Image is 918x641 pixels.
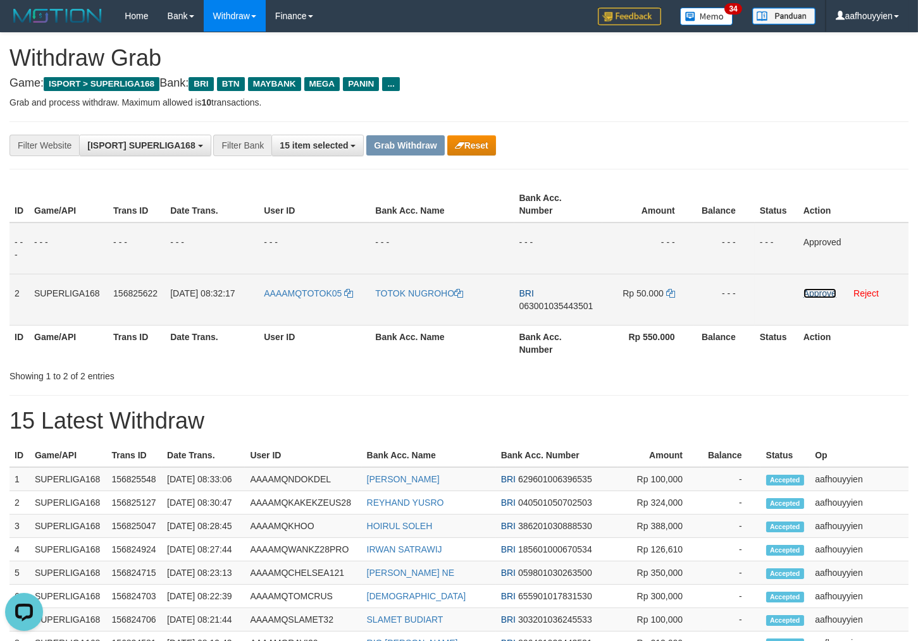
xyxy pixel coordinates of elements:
[245,561,361,585] td: AAAAMQCHELSEA121
[602,325,694,361] th: Rp 550.000
[280,140,348,150] span: 15 item selected
[519,288,534,298] span: BRI
[501,591,516,601] span: BRI
[501,614,516,625] span: BRI
[9,135,79,156] div: Filter Website
[106,561,162,585] td: 156824715
[752,8,816,25] img: panduan.png
[162,561,245,585] td: [DATE] 08:23:13
[367,614,443,625] a: SLAMET BUDIART
[761,444,810,467] th: Status
[9,585,30,608] td: 6
[766,568,804,579] span: Accepted
[755,325,798,361] th: Status
[79,135,211,156] button: [ISPORT] SUPERLIGA168
[162,444,245,467] th: Date Trans.
[108,325,165,361] th: Trans ID
[29,186,108,223] th: Game/API
[367,544,442,554] a: IRWAN SATRAWIJ
[106,608,162,632] td: 156824706
[518,614,592,625] span: Copy 303201036245533 to clipboard
[518,544,592,554] span: Copy 185601000670534 to clipboard
[106,491,162,515] td: 156825127
[702,608,761,632] td: -
[162,491,245,515] td: [DATE] 08:30:47
[87,140,195,150] span: [ISPORT] SUPERLIGA168
[766,522,804,532] span: Accepted
[106,585,162,608] td: 156824703
[724,3,741,15] span: 34
[9,77,909,90] h4: Game: Bank:
[702,585,761,608] td: -
[370,186,514,223] th: Bank Acc. Name
[264,288,342,298] span: AAAAMQTOTOK05
[113,288,158,298] span: 156825622
[803,288,836,298] a: Approve
[264,288,353,298] a: AAAAMQTOTOK05
[702,444,761,467] th: Balance
[810,467,909,491] td: aafhouyyien
[248,77,301,91] span: MAYBANK
[29,274,108,325] td: SUPERLIGA168
[162,585,245,608] td: [DATE] 08:22:39
[617,444,702,467] th: Amount
[245,467,361,491] td: AAAAMQNDOKDEL
[9,325,29,361] th: ID
[201,97,211,107] strong: 10
[370,223,514,274] td: - - -
[810,444,909,467] th: Op
[617,561,702,585] td: Rp 350,000
[518,591,592,601] span: Copy 655901017831530 to clipboard
[810,608,909,632] td: aafhouyyien
[519,301,593,311] span: Copy 063001035443501 to clipboard
[602,223,694,274] td: - - -
[501,474,516,484] span: BRI
[766,545,804,556] span: Accepted
[9,491,30,515] td: 2
[694,186,755,223] th: Balance
[518,498,592,508] span: Copy 040501050702503 to clipboard
[106,444,162,467] th: Trans ID
[165,186,259,223] th: Date Trans.
[617,538,702,561] td: Rp 126,610
[810,515,909,538] td: aafhouyyien
[162,515,245,538] td: [DATE] 08:28:45
[501,544,516,554] span: BRI
[501,568,516,578] span: BRI
[447,135,496,156] button: Reset
[367,521,433,531] a: HOIRUL SOLEH
[259,325,370,361] th: User ID
[810,538,909,561] td: aafhouyyien
[702,491,761,515] td: -
[30,608,107,632] td: SUPERLIGA168
[694,274,755,325] td: - - -
[810,561,909,585] td: aafhouyyien
[343,77,379,91] span: PANIN
[617,515,702,538] td: Rp 388,000
[755,186,798,223] th: Status
[30,467,107,491] td: SUPERLIGA168
[106,467,162,491] td: 156825548
[9,444,30,467] th: ID
[162,467,245,491] td: [DATE] 08:33:06
[755,223,798,274] td: - - -
[9,6,106,25] img: MOTION_logo.png
[514,186,602,223] th: Bank Acc. Number
[259,186,370,223] th: User ID
[165,223,259,274] td: - - -
[853,288,879,298] a: Reject
[367,568,454,578] a: [PERSON_NAME] NE
[245,585,361,608] td: AAAAMQTOMCRUS
[165,325,259,361] th: Date Trans.
[9,408,909,434] h1: 15 Latest Withdraw
[44,77,159,91] span: ISPORT > SUPERLIGA168
[810,585,909,608] td: aafhouyyien
[245,444,361,467] th: User ID
[162,538,245,561] td: [DATE] 08:27:44
[367,591,466,601] a: [DEMOGRAPHIC_DATA]
[623,288,664,298] span: Rp 50.000
[259,223,370,274] td: - - -
[362,444,496,467] th: Bank Acc. Name
[245,515,361,538] td: AAAAMQKHOO
[766,592,804,602] span: Accepted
